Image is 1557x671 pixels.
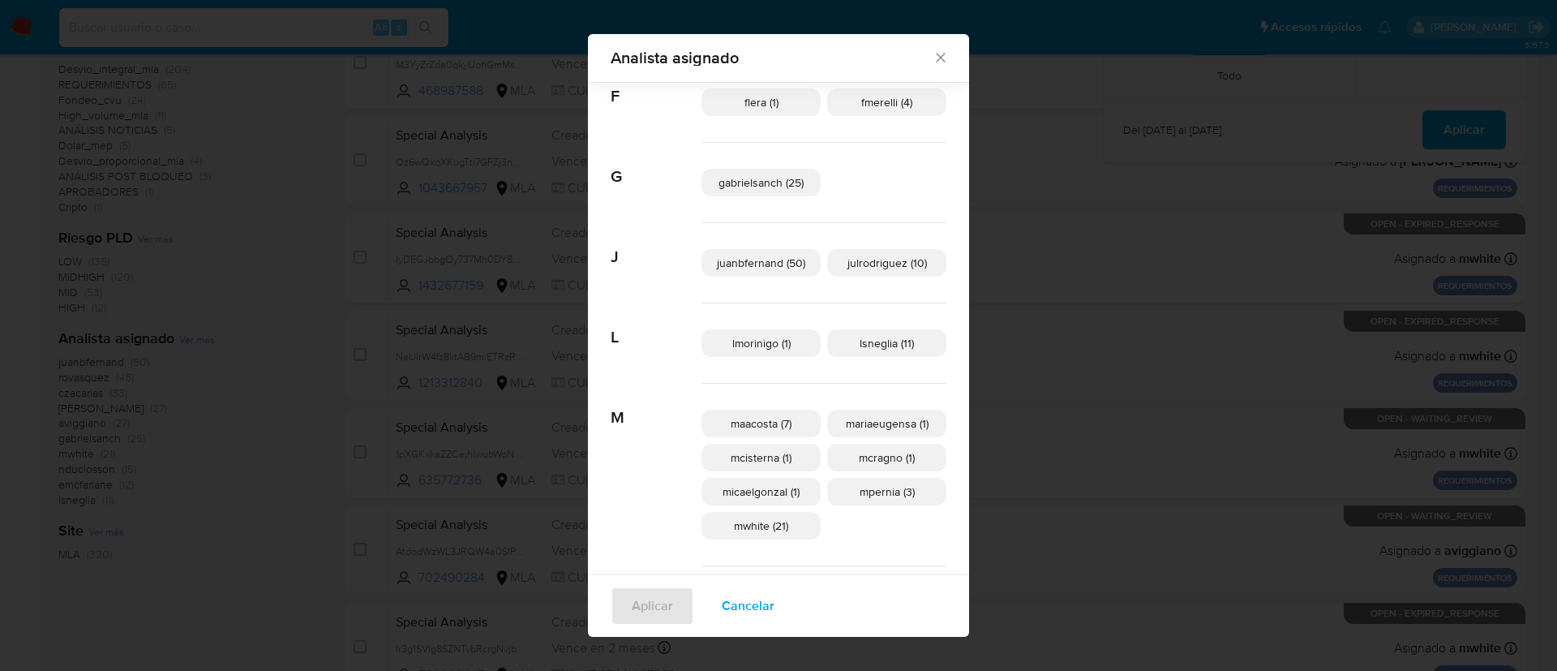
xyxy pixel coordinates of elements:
[846,415,929,432] span: mariaeugensa (1)
[611,303,701,347] span: L
[718,174,804,191] span: gabrielsanch (25)
[701,478,821,505] div: micaelgonzal (1)
[827,444,946,471] div: mcragno (1)
[701,444,821,471] div: mcisterna (1)
[701,410,821,437] div: maacosta (7)
[611,566,701,610] span: N
[717,255,805,271] span: juanbfernand (50)
[701,249,821,277] div: juanbfernand (50)
[701,587,796,626] button: Cancelar
[701,88,821,116] div: flera (1)
[701,169,821,196] div: gabrielsanch (25)
[827,410,946,437] div: mariaeugensa (1)
[744,94,778,110] span: flera (1)
[860,335,914,351] span: lsneglia (11)
[723,484,800,500] span: micaelgonzal (1)
[827,249,946,277] div: julrodriguez (10)
[701,329,821,357] div: lmorinigo (1)
[827,329,946,357] div: lsneglia (11)
[611,384,701,428] span: M
[859,449,915,466] span: mcragno (1)
[933,49,947,64] button: Cerrar
[701,512,821,540] div: mwhite (21)
[827,478,946,505] div: mpernia (3)
[611,143,701,187] span: G
[611,62,701,106] span: F
[731,449,791,466] span: mcisterna (1)
[861,94,912,110] span: fmerelli (4)
[732,335,791,351] span: lmorinigo (1)
[847,255,927,271] span: julrodriguez (10)
[722,588,774,624] span: Cancelar
[731,415,791,432] span: maacosta (7)
[611,223,701,267] span: J
[827,88,946,116] div: fmerelli (4)
[860,484,915,500] span: mpernia (3)
[611,49,933,66] span: Analista asignado
[734,518,788,534] span: mwhite (21)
